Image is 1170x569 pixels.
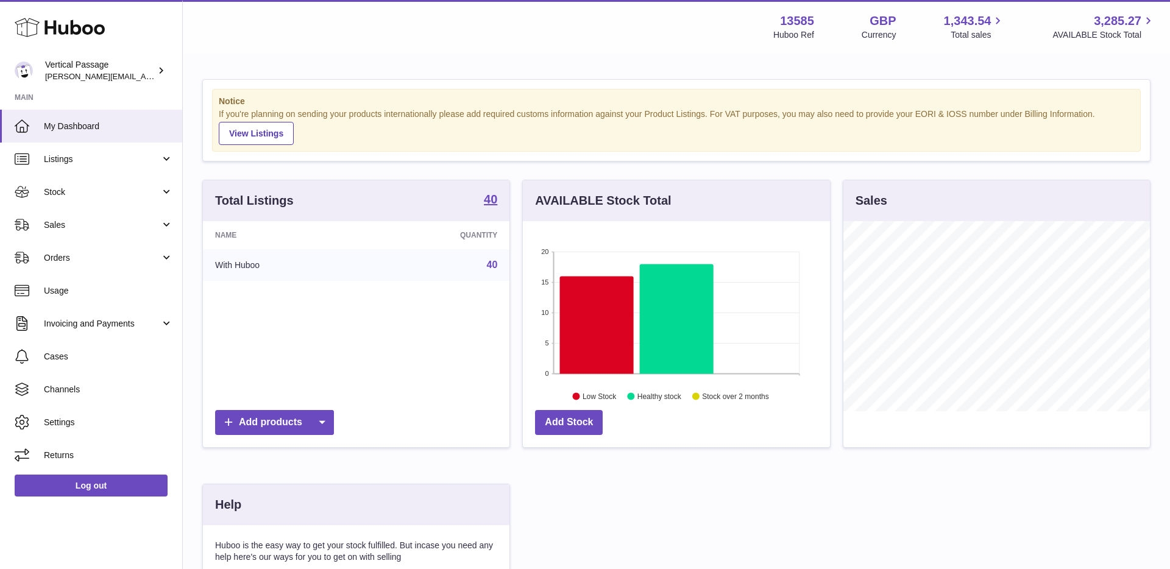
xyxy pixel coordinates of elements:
span: Invoicing and Payments [44,318,160,330]
span: Stock [44,186,160,198]
td: With Huboo [203,249,365,281]
strong: 40 [484,193,497,205]
a: 40 [484,193,497,208]
span: Cases [44,351,173,362]
span: AVAILABLE Stock Total [1052,29,1155,41]
a: Add products [215,410,334,435]
strong: 13585 [780,13,814,29]
span: 3,285.27 [1094,13,1141,29]
span: [PERSON_NAME][EMAIL_ADDRESS][DOMAIN_NAME] [45,71,244,81]
a: 40 [487,260,498,270]
span: My Dashboard [44,121,173,132]
span: Returns [44,450,173,461]
strong: GBP [870,13,896,29]
a: Log out [15,475,168,497]
span: Settings [44,417,173,428]
h3: AVAILABLE Stock Total [535,193,671,209]
img: ryan@verticalpassage.com [15,62,33,80]
span: Orders [44,252,160,264]
div: If you're planning on sending your products internationally please add required customs informati... [219,108,1134,145]
span: Listings [44,154,160,165]
a: 3,285.27 AVAILABLE Stock Total [1052,13,1155,41]
p: Huboo is the easy way to get your stock fulfilled. But incase you need any help here's our ways f... [215,540,497,563]
h3: Total Listings [215,193,294,209]
span: Usage [44,285,173,297]
text: 15 [542,278,549,286]
a: Add Stock [535,410,603,435]
h3: Sales [856,193,887,209]
div: Huboo Ref [773,29,814,41]
div: Currency [862,29,896,41]
span: Total sales [951,29,1005,41]
text: Healthy stock [637,392,682,400]
strong: Notice [219,96,1134,107]
text: 10 [542,309,549,316]
th: Name [203,221,365,249]
text: 20 [542,248,549,255]
th: Quantity [365,221,510,249]
text: 0 [545,370,549,377]
span: 1,343.54 [944,13,991,29]
span: Sales [44,219,160,231]
a: View Listings [219,122,294,145]
span: Channels [44,384,173,395]
text: 5 [545,339,549,347]
text: Low Stock [583,392,617,400]
text: Stock over 2 months [703,392,769,400]
h3: Help [215,497,241,513]
div: Vertical Passage [45,59,155,82]
a: 1,343.54 Total sales [944,13,1005,41]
